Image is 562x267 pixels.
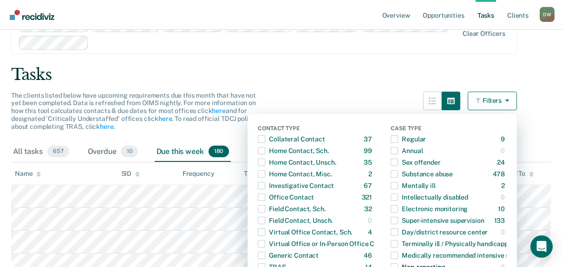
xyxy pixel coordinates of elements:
[15,170,41,178] div: Name
[11,92,256,130] span: The clients listed below have upcoming requirements due this month that have not yet been complet...
[391,213,484,228] div: Super-intensive supervision
[121,170,140,178] div: SID
[501,143,507,158] div: 0
[391,143,423,158] div: Annual
[540,7,555,22] div: D W
[501,178,507,193] div: 2
[209,146,229,158] span: 180
[391,125,507,133] div: Case Type
[183,170,215,178] div: Frequency
[463,30,505,38] div: Clear officers
[258,167,332,181] div: Home Contact, Misc.
[501,132,507,147] div: 9
[364,201,374,216] div: 32
[244,170,266,178] div: Task
[368,167,374,181] div: 2
[258,143,328,158] div: Home Contact, Sch.
[11,142,71,162] div: All tasks657
[362,190,374,205] div: 321
[497,155,507,170] div: 24
[391,178,435,193] div: Mentally ill
[391,190,468,205] div: Intellectually disabled
[47,146,69,158] span: 657
[212,107,225,114] a: here
[391,236,516,251] div: Terminally ill / Physically handicapped
[364,178,374,193] div: 67
[368,213,374,228] div: 0
[158,115,172,122] a: here
[258,178,334,193] div: Investigative Contact
[364,143,374,158] div: 99
[364,155,374,170] div: 35
[391,167,453,181] div: Substance abuse
[121,146,137,158] span: 10
[468,92,517,110] button: Filters
[258,125,374,133] div: Contact Type
[246,142,327,162] div: Due this month467
[258,155,336,170] div: Home Contact, Unsch.
[498,201,507,216] div: 10
[530,235,553,258] div: Open Intercom Messenger
[258,201,325,216] div: Field Contact, Sch.
[501,225,507,240] div: 0
[391,225,488,240] div: Day/district resource center
[391,248,540,263] div: Medically recommended intensive supervision
[391,132,426,147] div: Regular
[10,10,54,20] img: Recidiviz
[86,142,140,162] div: Overdue10
[391,155,440,170] div: Sex offender
[493,167,507,181] div: 478
[494,213,507,228] div: 133
[258,248,319,263] div: Generic Contact
[364,132,374,147] div: 37
[540,7,555,22] button: Profile dropdown button
[11,65,551,84] div: Tasks
[258,213,333,228] div: Field Contact, Unsch.
[391,201,468,216] div: Electronic monitoring
[258,225,352,240] div: Virtual Office Contact, Sch.
[155,142,231,162] div: Due this week180
[258,236,394,251] div: Virtual Office or In-Person Office Contact
[501,190,507,205] div: 0
[100,123,113,130] a: here
[258,132,325,147] div: Collateral Contact
[258,190,314,205] div: Office Contact
[368,225,374,240] div: 4
[364,248,374,263] div: 46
